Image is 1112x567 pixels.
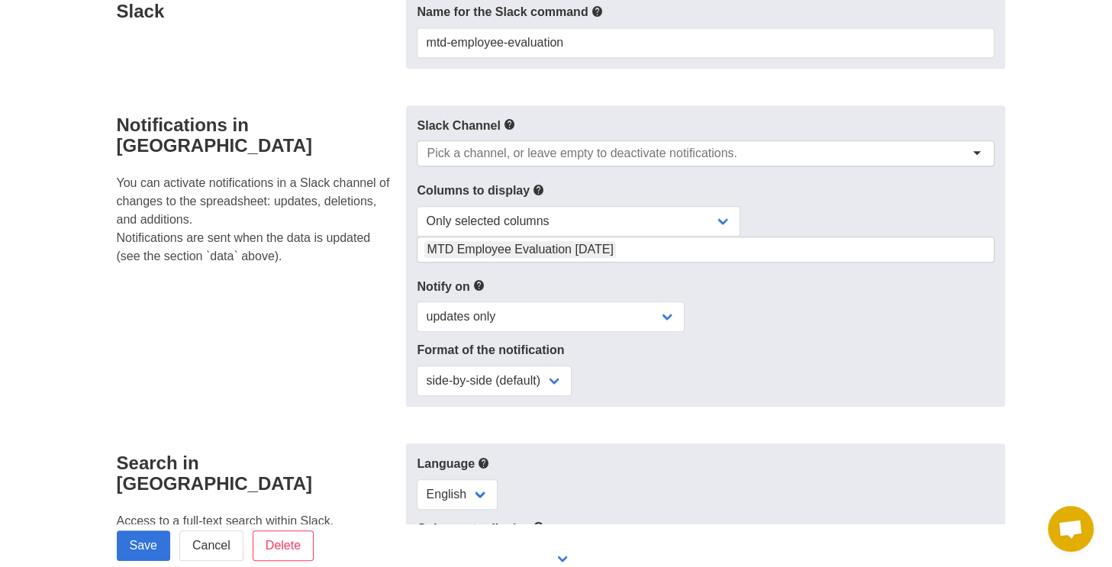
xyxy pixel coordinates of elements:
[427,146,737,161] input: Pick a channel, or leave empty to deactivate notifications.
[417,2,994,21] label: Name for the Slack command
[417,277,994,296] label: Notify on
[424,241,615,258] div: MTD Employee Evaluation [DATE]
[117,512,398,530] p: Access to a full-text search within Slack.
[417,181,994,200] label: Columns to display
[417,27,994,58] input: Text input
[179,530,243,561] a: Cancel
[117,174,398,266] p: You can activate notifications in a Slack channel of changes to the spreadsheet: updates, deletio...
[253,530,314,561] input: Delete
[117,1,398,21] h4: Slack
[417,116,994,135] label: Slack Channel
[1048,506,1094,552] div: Open chat
[417,454,994,473] label: Language
[117,114,398,156] h4: Notifications in [GEOGRAPHIC_DATA]
[117,530,170,561] input: Save
[417,341,994,359] label: Format of the notification
[417,519,994,538] label: Columns to display
[117,453,398,494] h4: Search in [GEOGRAPHIC_DATA]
